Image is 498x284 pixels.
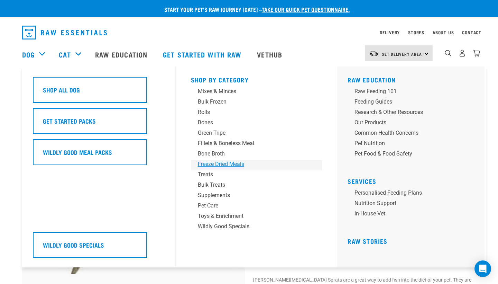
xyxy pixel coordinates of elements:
a: Wildly Good Meal Packs [33,139,164,170]
a: Shop All Dog [33,77,164,108]
div: Open Intercom Messenger [474,260,491,277]
div: Pet Food & Food Safety [354,150,462,158]
a: Bulk Treats [191,181,322,191]
div: Green Tripe [198,129,306,137]
a: In-house vet [348,210,479,220]
a: take our quick pet questionnaire. [262,8,350,11]
div: Supplements [198,191,306,199]
a: Get Started Packs [33,108,164,139]
a: Stores [408,31,424,34]
div: Pet Care [198,202,306,210]
a: Supplements [191,191,322,202]
div: Treats [198,170,306,179]
a: Pet Nutrition [348,139,479,150]
div: Bone Broth [198,150,306,158]
div: Bulk Frozen [198,98,306,106]
a: Pet Care [191,202,322,212]
h5: Get Started Packs [43,116,96,125]
a: Treats [191,170,322,181]
div: Research & Other Resources [354,108,462,116]
a: Bone Broth [191,150,322,160]
img: home-icon@2x.png [473,50,480,57]
a: Raw Education [88,41,156,68]
a: Fillets & Boneless Meat [191,139,322,150]
a: Cat [59,49,71,60]
nav: dropdown navigation [17,23,481,42]
a: Mixes & Minces [191,87,322,98]
h5: Shop All Dog [43,85,80,94]
div: Pet Nutrition [354,139,462,148]
a: Bones [191,118,322,129]
div: Bulk Treats [198,181,306,189]
a: Toys & Enrichment [191,212,322,222]
div: Bones [198,118,306,127]
a: Raw Feeding 101 [348,87,479,98]
img: van-moving.png [369,50,378,56]
a: Vethub [250,41,291,68]
a: Raw Education [348,78,396,81]
div: Our Products [354,118,462,127]
div: Toys & Enrichment [198,212,306,220]
a: Common Health Concerns [348,129,479,139]
div: Raw Feeding 101 [354,87,462,96]
a: Feeding Guides [348,98,479,108]
div: Mixes & Minces [198,87,306,96]
div: Feeding Guides [354,98,462,106]
h5: Services [348,178,479,183]
h5: Wildly Good Specials [43,240,104,249]
div: Freeze Dried Meals [198,160,306,168]
a: Personalised Feeding Plans [348,189,479,199]
h5: Wildly Good Meal Packs [43,148,112,157]
a: Rolls [191,108,322,118]
div: Wildly Good Specials [198,222,306,231]
div: Fillets & Boneless Meat [198,139,306,148]
a: Delivery [380,31,400,34]
img: Raw Essentials Logo [22,26,107,39]
div: Rolls [198,108,306,116]
a: Our Products [348,118,479,129]
a: Wildly Good Specials [191,222,322,233]
a: Pet Food & Food Safety [348,150,479,160]
img: home-icon-1@2x.png [445,50,451,56]
div: Common Health Concerns [354,129,462,137]
img: user.png [459,50,466,57]
span: Set Delivery Area [382,53,422,55]
a: Research & Other Resources [348,108,479,118]
a: Freeze Dried Meals [191,160,322,170]
h5: Shop By Category [191,76,322,82]
a: Raw Stories [348,239,387,243]
a: Dog [22,49,35,60]
a: Wildly Good Specials [33,232,164,263]
a: Bulk Frozen [191,98,322,108]
a: Contact [462,31,481,34]
a: Get started with Raw [156,41,250,68]
a: Nutrition Support [348,199,479,210]
a: About Us [433,31,454,34]
a: Green Tripe [191,129,322,139]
